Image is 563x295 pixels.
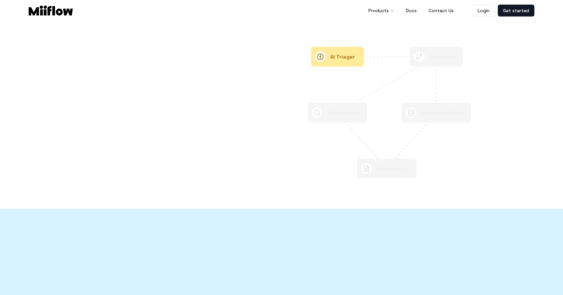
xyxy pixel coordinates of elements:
a: Contact Us [423,4,459,17]
a: Get started [498,5,534,16]
a: Login [472,5,495,16]
text: AI Triager [330,53,355,60]
text: AI Summary [376,165,407,172]
a: Docs [401,4,422,17]
img: Logo [29,6,73,15]
text: Web Search [327,109,359,116]
nav: Main [363,4,459,17]
text: Condition [429,53,454,60]
text: Knowledge Base [421,109,464,116]
button: Products [363,4,399,17]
